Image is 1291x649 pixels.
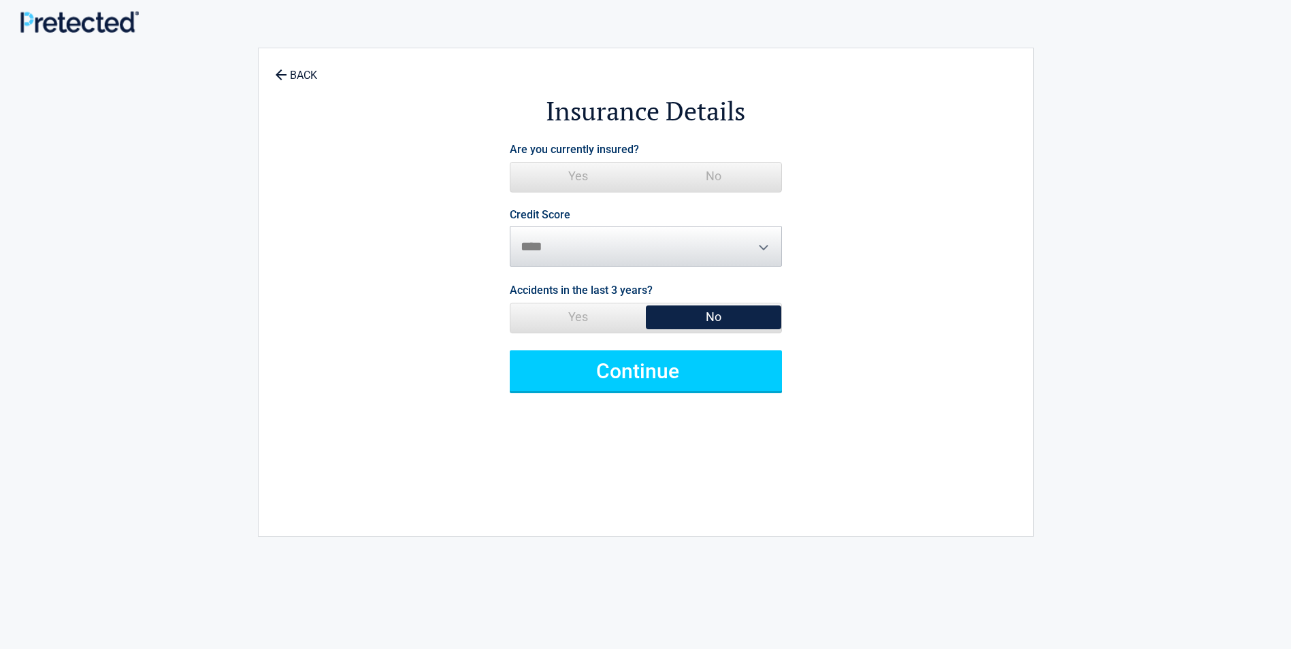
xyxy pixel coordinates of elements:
[510,163,646,190] span: Yes
[20,11,139,32] img: Main Logo
[646,303,781,331] span: No
[510,140,639,159] label: Are you currently insured?
[646,163,781,190] span: No
[510,281,653,299] label: Accidents in the last 3 years?
[272,57,320,81] a: BACK
[510,210,570,220] label: Credit Score
[510,303,646,331] span: Yes
[510,350,782,391] button: Continue
[333,94,958,129] h2: Insurance Details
